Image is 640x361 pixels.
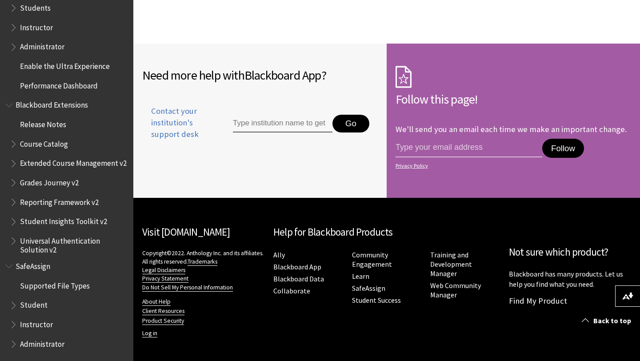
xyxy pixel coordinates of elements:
[244,67,321,83] span: Blackboard App
[20,337,64,349] span: Administrator
[142,329,157,337] a: Log in
[20,233,127,254] span: Universal Authentication Solution v2
[142,225,230,238] a: Visit [DOMAIN_NAME]
[396,66,412,88] img: Subscription Icon
[142,284,233,292] a: Do Not Sell My Personal Information
[20,59,110,71] span: Enable the Ultra Experience
[20,175,79,187] span: Grades Journey v2
[20,78,98,90] span: Performance Dashboard
[273,250,285,260] a: Ally
[396,90,631,108] h2: Follow this page!
[575,313,640,329] a: Back to top
[142,105,212,140] span: Contact your institution's support desk
[430,281,481,300] a: Web Community Manager
[20,20,53,32] span: Instructor
[5,259,128,351] nav: Book outline for Blackboard SafeAssign
[20,40,64,52] span: Administrator
[188,258,217,266] a: Trademarks
[142,249,264,291] p: Copyright©2022. Anthology Inc. and its affiliates. All rights reserved.
[396,124,627,134] p: We'll send you an email each time we make an important change.
[20,156,127,168] span: Extended Course Management v2
[352,250,392,269] a: Community Engagement
[352,272,369,281] a: Learn
[430,250,472,278] a: Training and Development Manager
[273,262,321,272] a: Blackboard App
[16,259,50,271] span: SafeAssign
[273,274,324,284] a: Blackboard Data
[542,139,584,158] button: Follow
[142,66,378,84] h2: Need more help with ?
[20,117,66,129] span: Release Notes
[332,115,369,132] button: Go
[142,298,171,306] a: About Help
[20,0,51,12] span: Students
[352,296,401,305] a: Student Success
[396,139,542,157] input: email address
[233,115,332,132] input: Type institution name to get support
[352,284,385,293] a: SafeAssign
[396,163,628,169] a: Privacy Policy
[142,275,188,283] a: Privacy Statement
[273,225,500,240] h2: Help for Blackboard Products
[16,98,88,110] span: Blackboard Extensions
[20,278,90,290] span: Supported File Types
[5,98,128,255] nav: Book outline for Blackboard Extensions
[20,195,99,207] span: Reporting Framework v2
[142,307,184,315] a: Client Resources
[142,105,212,151] a: Contact your institution's support desk
[509,269,631,289] p: Blackboard has many products. Let us help you find what you need.
[20,298,48,310] span: Student
[20,317,53,329] span: Instructor
[273,286,310,296] a: Collaborate
[20,136,68,148] span: Course Catalog
[509,245,631,260] h2: Not sure which product?
[20,214,107,226] span: Student Insights Toolkit v2
[142,266,185,274] a: Legal Disclaimers
[509,296,567,306] a: Find My Product
[142,317,184,325] a: Product Security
